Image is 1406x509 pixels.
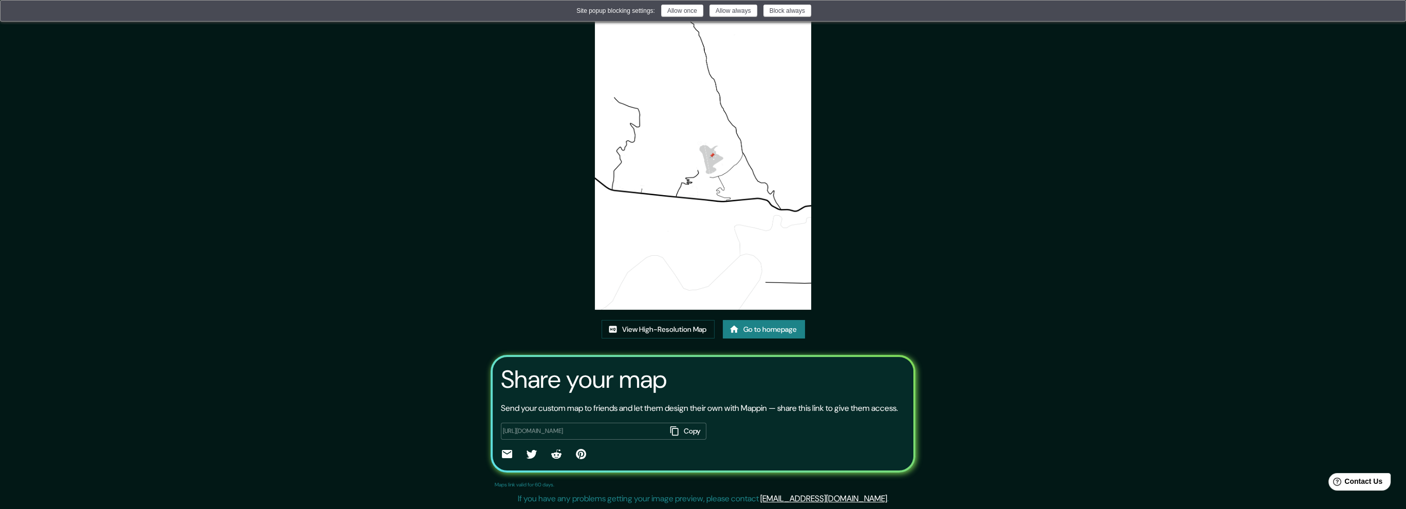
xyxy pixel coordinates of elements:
[709,5,757,17] button: Allow always
[1315,469,1395,498] iframe: Help widget launcher
[760,493,887,504] a: [EMAIL_ADDRESS][DOMAIN_NAME]
[595,4,811,310] img: created-map
[661,5,703,17] button: Allow once
[501,365,667,394] h3: Share your map
[666,423,706,440] button: Copy
[518,493,889,505] p: If you have any problems getting your image preview, please contact .
[576,7,655,14] div: Site popup blocking settings:
[602,320,715,339] a: View High-Resolution Map
[501,402,898,414] p: Send your custom map to friends and let them design their own with Mappin — share this link to gi...
[723,320,805,339] a: Go to homepage
[763,5,811,17] button: Block always
[495,481,554,488] p: Maps link valid for 60 days.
